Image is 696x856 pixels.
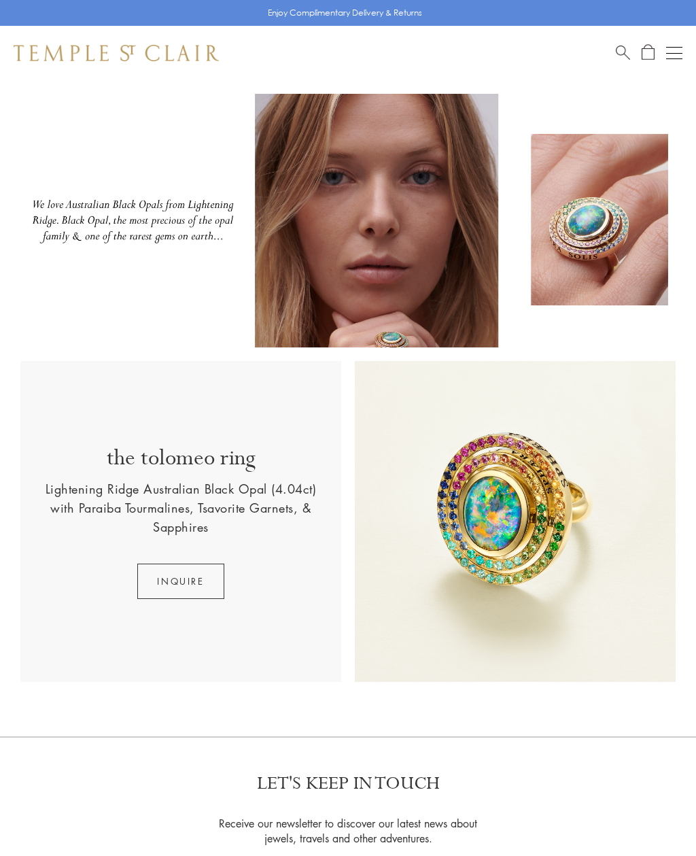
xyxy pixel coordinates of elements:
p: Receive our newsletter to discover our latest news about jewels, travels and other adventures. [211,816,486,846]
button: INQUIRE [137,564,224,599]
p: LET'S KEEP IN TOUCH [257,772,440,795]
a: Search [616,44,630,61]
p: the tolomeo ring [107,444,256,479]
p: Enjoy Complimentary Delivery & Returns [268,6,422,20]
p: Lightening Ridge Australian Black Opal (4.04ct) [46,479,317,498]
button: Open navigation [666,45,682,61]
a: Open Shopping Bag [642,44,655,61]
img: Temple St. Clair [14,45,219,61]
p: with Paraiba Tourmalines, Tsavorite Garnets, & Sapphires [34,498,328,536]
iframe: Gorgias live chat messenger [628,792,682,842]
